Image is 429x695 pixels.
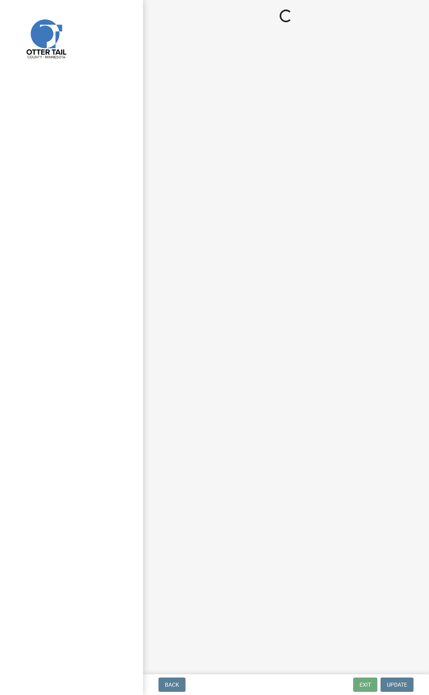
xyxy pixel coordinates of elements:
span: Update [387,682,407,688]
span: Back [165,682,179,688]
img: Otter Tail County, Minnesota [16,8,75,68]
button: Exit [353,678,377,692]
button: Update [381,678,414,692]
button: Back [158,678,186,692]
